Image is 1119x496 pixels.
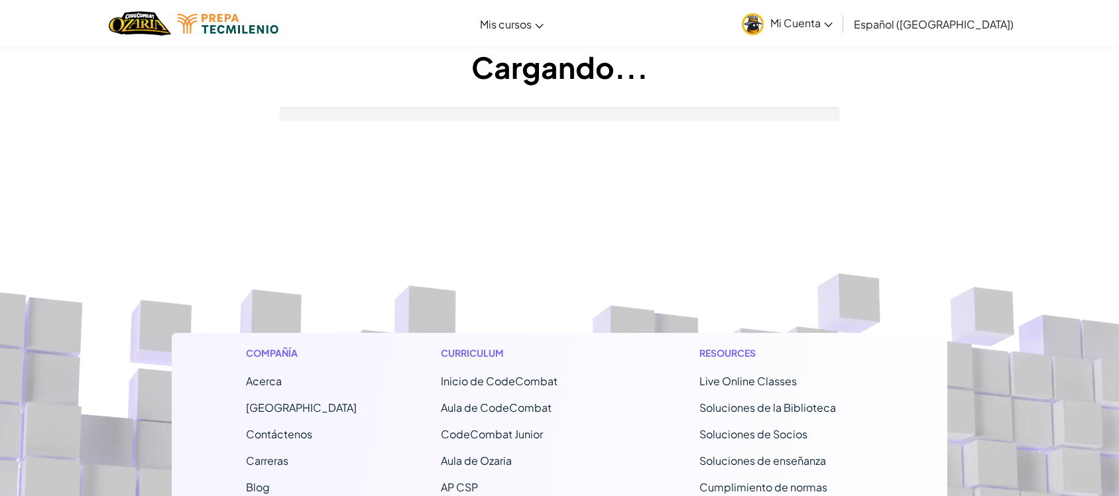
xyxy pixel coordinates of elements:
[699,374,797,388] a: Live Online Classes
[109,10,170,37] img: Home
[246,427,312,441] span: Contáctenos
[246,401,357,414] a: [GEOGRAPHIC_DATA]
[109,10,170,37] a: Ozaria by CodeCombat logo
[699,454,826,467] a: Soluciones de enseñanza
[246,346,357,360] h1: Compañía
[699,401,836,414] a: Soluciones de la Biblioteca
[742,13,764,35] img: avatar
[699,480,827,494] a: Cumplimiento de normas
[246,374,282,388] a: Acerca
[699,427,807,441] a: Soluciones de Socios
[441,374,558,388] span: Inicio de CodeCombat
[178,14,278,34] img: Tecmilenio logo
[847,6,1020,42] a: Español ([GEOGRAPHIC_DATA])
[441,454,512,467] a: Aula de Ozaria
[770,16,833,30] span: Mi Cuenta
[473,6,550,42] a: Mis cursos
[699,346,874,360] h1: Resources
[441,401,552,414] a: Aula de CodeCombat
[441,427,543,441] a: CodeCombat Junior
[441,480,478,494] a: AP CSP
[854,17,1014,31] span: Español ([GEOGRAPHIC_DATA])
[246,480,270,494] a: Blog
[480,17,532,31] span: Mis cursos
[441,346,615,360] h1: Curriculum
[246,454,288,467] a: Carreras
[735,3,839,44] a: Mi Cuenta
